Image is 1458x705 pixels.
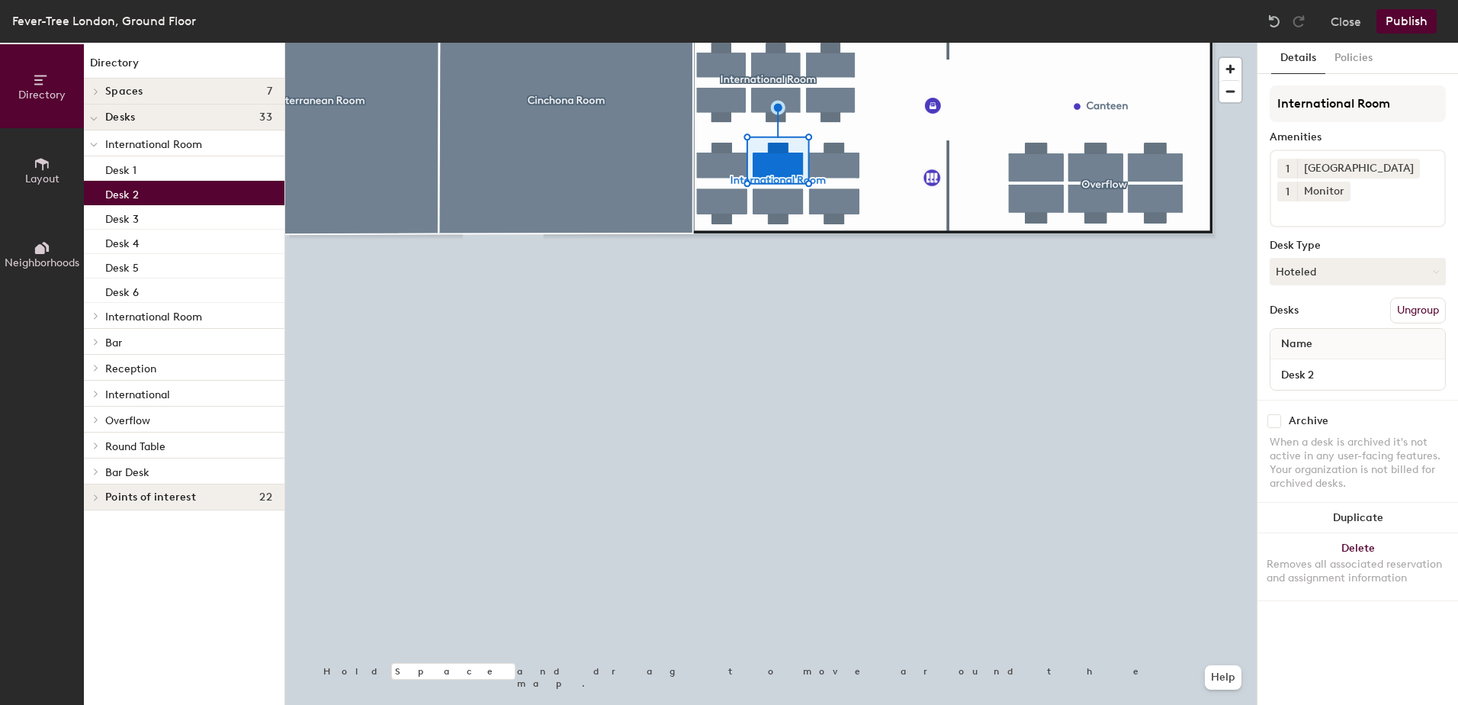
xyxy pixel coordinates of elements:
p: Desk 3 [105,208,139,226]
input: Unnamed desk [1273,364,1442,385]
button: DeleteRemoves all associated reservation and assignment information [1257,533,1458,600]
p: Desk 4 [105,233,139,250]
span: International Room [105,311,202,324]
span: Desks [105,111,135,124]
span: 22 [259,491,272,504]
img: Undo [1267,14,1282,29]
button: 1 [1277,159,1297,179]
p: Desk 6 [105,282,139,299]
div: Fever-Tree London, Ground Floor [12,11,196,31]
button: Help [1205,665,1241,690]
span: Points of interest [105,491,196,504]
div: Desks [1270,304,1299,317]
button: Publish [1376,9,1437,34]
span: Reception [105,362,156,375]
button: Ungroup [1390,298,1446,324]
img: Redo [1291,14,1306,29]
span: 7 [267,85,272,98]
span: Directory [18,89,66,101]
p: Desk 2 [105,184,139,201]
span: Spaces [105,85,143,98]
div: Amenities [1270,131,1446,143]
span: 1 [1286,161,1289,177]
span: International [105,388,170,401]
span: Round Table [105,440,165,453]
span: Neighborhoods [5,256,79,269]
span: Layout [25,172,59,185]
div: Removes all associated reservation and assignment information [1267,558,1449,585]
button: Close [1331,9,1361,34]
button: Details [1271,43,1325,74]
button: 1 [1277,182,1297,201]
span: International Room [105,138,202,151]
div: Desk Type [1270,240,1446,252]
p: Desk 1 [105,159,136,177]
span: Overflow [105,414,150,427]
div: [GEOGRAPHIC_DATA] [1297,159,1420,179]
p: Desk 5 [105,257,139,275]
button: Hoteled [1270,258,1446,285]
div: Monitor [1297,182,1350,201]
h1: Directory [84,55,284,79]
span: Bar Desk [105,466,149,479]
button: Policies [1325,43,1382,74]
button: Duplicate [1257,503,1458,533]
span: Bar [105,336,122,349]
span: 33 [259,111,272,124]
span: Name [1273,330,1320,358]
div: When a desk is archived it's not active in any user-facing features. Your organization is not bil... [1270,436,1446,491]
span: 1 [1286,184,1289,200]
div: Archive [1289,415,1328,427]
